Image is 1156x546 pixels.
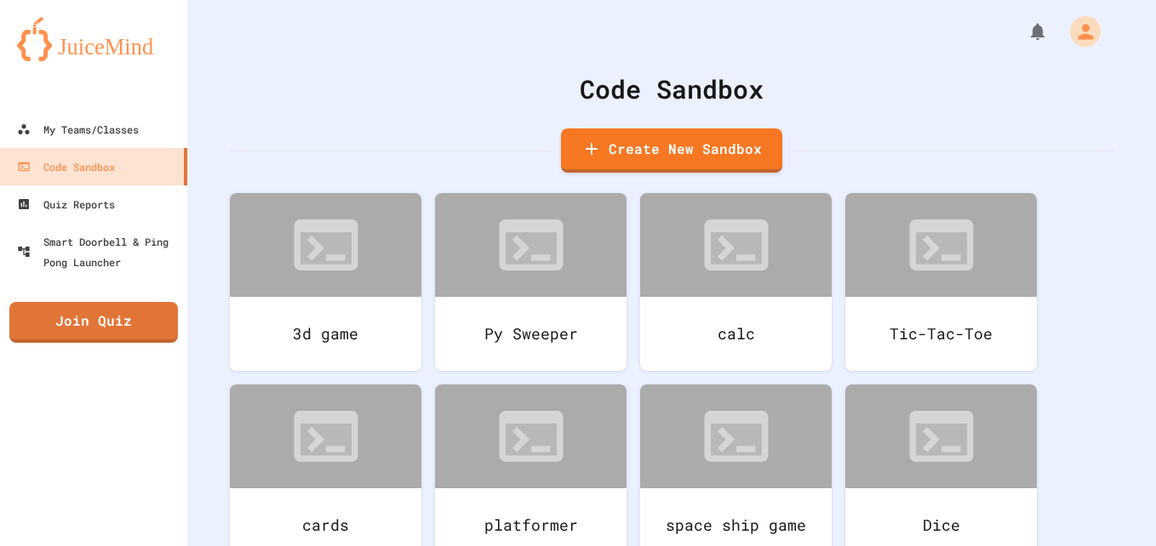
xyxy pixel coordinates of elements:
[1084,478,1139,529] iframe: chat widget
[230,193,421,371] a: 3d game
[996,17,1052,46] div: My Notifications
[845,193,1037,371] a: Tic-Tac-Toe
[230,297,421,371] div: 3d game
[1052,12,1105,51] div: My Account
[17,17,170,61] img: logo-orange.svg
[561,128,782,173] a: Create New Sandbox
[17,194,115,214] div: Quiz Reports
[230,70,1113,108] div: Code Sandbox
[435,193,627,371] a: Py Sweeper
[435,297,627,371] div: Py Sweeper
[845,297,1037,371] div: Tic-Tac-Toe
[640,297,832,371] div: calc
[17,231,180,272] div: Smart Doorbell & Ping Pong Launcher
[17,156,115,177] div: Code Sandbox
[17,119,139,139] div: My Teams/Classes
[640,193,832,371] a: calc
[9,302,178,343] a: Join Quiz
